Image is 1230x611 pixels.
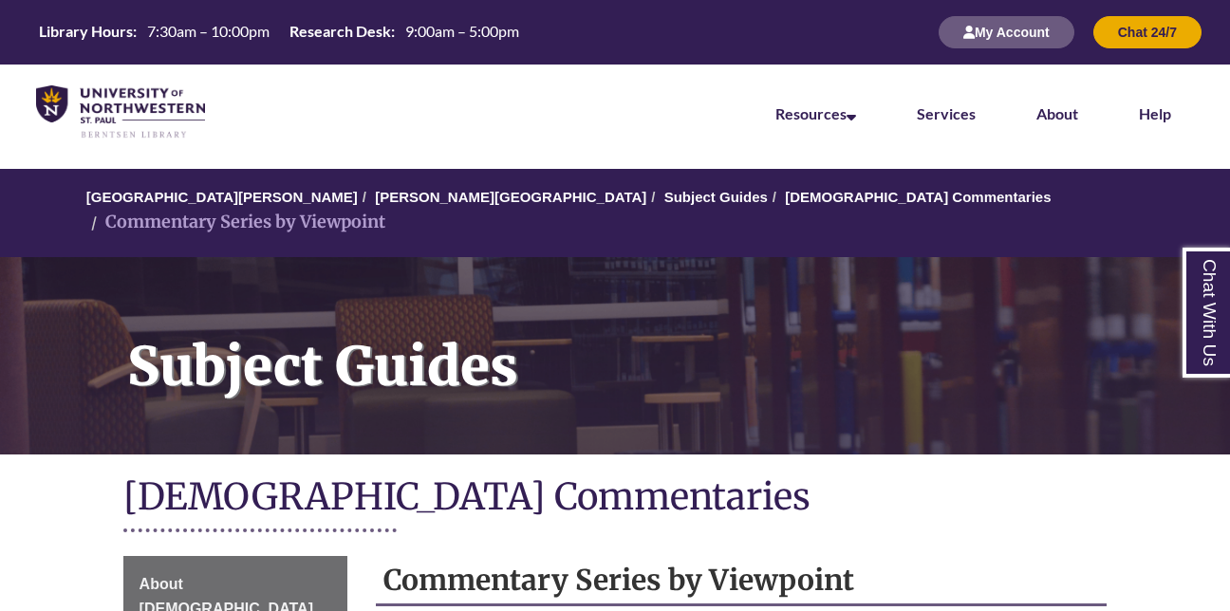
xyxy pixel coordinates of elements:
[1139,104,1171,122] a: Help
[375,189,646,205] a: [PERSON_NAME][GEOGRAPHIC_DATA]
[123,473,1108,524] h1: [DEMOGRAPHIC_DATA] Commentaries
[1036,104,1078,122] a: About
[1093,16,1202,48] button: Chat 24/7
[282,21,398,42] th: Research Desk:
[36,85,205,139] img: UNWSP Library Logo
[1093,24,1202,40] a: Chat 24/7
[86,189,358,205] a: [GEOGRAPHIC_DATA][PERSON_NAME]
[147,22,270,40] span: 7:30am – 10:00pm
[376,556,1107,606] h2: Commentary Series by Viewpoint
[31,21,140,42] th: Library Hours:
[939,24,1074,40] a: My Account
[31,21,527,44] a: Hours Today
[106,257,1230,430] h1: Subject Guides
[939,16,1074,48] button: My Account
[86,209,385,236] li: Commentary Series by Viewpoint
[664,189,768,205] a: Subject Guides
[31,21,527,42] table: Hours Today
[775,104,856,122] a: Resources
[785,189,1051,205] a: [DEMOGRAPHIC_DATA] Commentaries
[405,22,519,40] span: 9:00am – 5:00pm
[917,104,976,122] a: Services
